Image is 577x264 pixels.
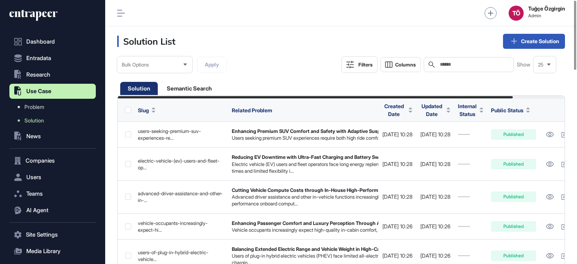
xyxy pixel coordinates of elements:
[26,174,41,180] span: Users
[26,133,41,139] span: News
[138,157,224,171] div: electric-vehicle-(ev)-users-and-fleet-op...
[24,118,44,124] span: Solution
[13,114,96,127] a: Solution
[26,248,60,254] span: Media Library
[382,253,412,259] div: [DATE] 10:26
[232,246,446,252] div: Balancing Extended Electric Range and Vehicle Weight in High-Capacity PHEV Battery Systems
[517,62,530,68] span: Show
[491,106,523,114] span: Public Status
[138,128,224,141] div: users-seeking-premium-suv-experiences-re...
[538,62,544,68] span: 25
[9,84,96,99] button: Use Case
[232,154,408,160] div: Reducing EV Downtime with Ultra-Fast Charging and Battery Swap Solutions
[26,72,50,78] span: Research
[13,100,96,114] a: Problem
[26,39,55,45] span: Dashboard
[341,56,378,73] button: Filters
[509,6,524,21] button: TÖ
[9,129,96,144] button: News
[138,190,224,204] div: advanced-driver-assistance-and-other-in-...
[491,192,536,202] div: Published
[491,106,530,114] button: Public Status
[382,223,412,229] div: [DATE] 10:26
[458,102,483,118] button: Internal Status
[491,159,536,169] div: Published
[159,82,219,95] div: Semantic Search
[232,128,479,134] div: Enhancing Premium SUV Comfort and Safety with Adaptive Suspension and Advanced Multi-Modal Sensing
[138,106,149,114] span: Slug
[491,221,536,232] div: Published
[232,220,495,226] div: Enhancing Passenger Comfort and Luxury Perception Through Advanced In-Cabin Audio and Seating Tec...
[382,131,412,137] div: [DATE] 10:28
[491,129,536,140] div: Published
[9,244,96,259] button: Media Library
[358,62,373,68] div: Filters
[420,161,450,167] span: [DATE] 10:28
[117,36,175,47] h3: Solution List
[491,250,536,261] div: Published
[9,170,96,185] button: Users
[9,186,96,201] button: Teams
[138,220,224,233] div: vehicle-occupants-increasingly-expect-hi...
[382,161,412,167] div: [DATE] 10:28
[26,191,43,197] span: Teams
[9,227,96,242] button: Site Settings
[395,62,416,68] span: Columns
[24,104,44,110] span: Problem
[232,134,479,141] div: Users seeking premium SUV experiences require both high ride comfort (for example, chauffeur-styl...
[9,34,96,49] a: Dashboard
[9,203,96,218] button: AI Agent
[382,102,412,118] button: Created Date
[420,102,444,118] span: Updated Date
[26,207,48,213] span: AI Agent
[420,193,450,200] span: [DATE] 10:28
[26,88,51,94] span: Use Case
[503,34,565,49] a: Create Solution
[26,158,55,164] span: Companies
[26,55,51,61] span: Entradata
[232,161,408,174] div: Electric vehicle (EV) users and fleet operators face long energy replenishment times and limited ...
[232,193,427,207] div: Advanced driver assistance and other in-vehicle functions increasingly require high-performance o...
[420,131,450,137] span: [DATE] 10:28
[382,194,412,200] div: [DATE] 10:28
[138,106,156,114] button: Slug
[382,102,406,118] span: Created Date
[9,67,96,82] button: Research
[528,6,565,12] strong: Tuğçe Özgirgin
[9,153,96,168] button: Companies
[122,62,149,68] span: Bulk Options
[232,226,495,233] div: Vehicle occupants increasingly expect high-quality in-cabin comfort, entertainment, and interacti...
[420,223,450,229] span: [DATE] 10:26
[232,107,272,113] span: Related Problem
[232,187,427,193] div: Cutting Vehicle Compute Costs through In-House High-Performance Chip Integration
[381,57,421,72] button: Columns
[420,252,450,259] span: [DATE] 10:26
[9,51,96,66] button: Entradata
[420,102,450,118] button: Updated Date
[528,13,565,18] span: Admin
[120,82,158,95] div: Solution
[458,102,477,118] span: Internal Status
[138,249,224,262] div: users-of-plug-in-hybrid-electric-vehicle...
[26,232,58,238] span: Site Settings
